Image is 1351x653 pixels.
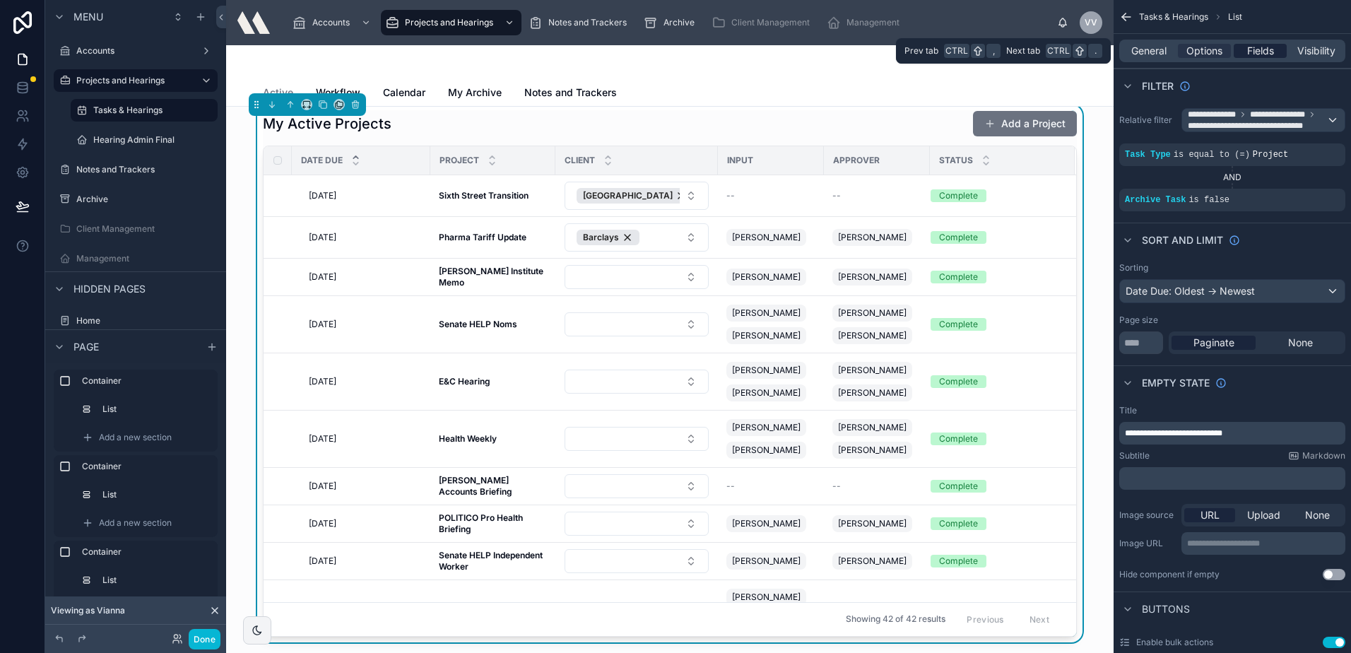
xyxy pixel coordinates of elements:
a: [PERSON_NAME] Accounts Briefing [439,475,547,498]
button: Date Due: Oldest -> Newest [1119,279,1345,303]
a: POLITICO Pro Health Briefing [439,512,547,535]
a: [PERSON_NAME][PERSON_NAME] [832,416,921,461]
label: Page size [1119,314,1158,326]
a: Projects and Hearings [381,10,521,35]
span: [PERSON_NAME] [732,307,801,319]
a: [DATE] [309,518,422,529]
a: [PERSON_NAME] [726,512,815,535]
span: Archive [663,17,695,28]
a: Notes and Trackers [524,80,617,108]
div: Complete [939,231,978,244]
label: Home [76,315,215,326]
a: Complete [931,517,1058,530]
a: Select Button [564,511,709,536]
a: [DATE] [309,555,422,567]
a: Complete [931,480,1058,493]
strong: POLITICO Pro Health Briefing [439,512,525,534]
span: Options [1186,44,1222,58]
button: Select Button [565,312,709,336]
span: Menu [73,10,103,24]
span: [DATE] [309,518,336,529]
a: Select Button [564,426,709,452]
span: -- [832,481,841,492]
a: [PERSON_NAME][PERSON_NAME] [726,416,815,461]
span: [PERSON_NAME] [732,422,801,433]
span: VV [1085,17,1097,28]
a: Pharma Tariff Update [439,232,547,243]
a: Archive [54,188,218,211]
a: [DATE] [309,376,422,387]
a: Notes and Trackers [524,10,637,35]
a: Select Button [564,312,709,337]
button: Select Button [565,549,709,573]
div: Complete [939,318,978,331]
span: [DATE] [309,376,336,387]
a: [DATE] [309,433,422,445]
button: Unselect 798 [577,230,639,245]
span: Showing 42 of 42 results [846,614,945,625]
span: Barclays [583,232,619,243]
strong: Sixth Street Transition [439,190,529,201]
a: Select Button [564,264,709,290]
a: E&C Hearing [439,376,547,387]
a: -- [726,190,815,201]
a: Complete [931,318,1058,331]
span: Add a new section [99,432,172,443]
strong: Pharma Tariff Update [439,232,526,242]
a: [PERSON_NAME] [832,550,921,572]
span: Markdown [1302,450,1345,461]
label: Projects and Hearings [76,75,189,86]
span: Next tab [1006,45,1040,57]
span: [PERSON_NAME] [838,422,907,433]
label: Accounts [76,45,195,57]
span: [GEOGRAPHIC_DATA] [583,190,673,201]
div: Complete [939,517,978,530]
span: [DATE] [309,555,336,567]
a: Workflow [316,80,360,108]
span: [PERSON_NAME] [732,518,801,529]
label: Container [82,461,212,472]
button: Add a Project [973,111,1077,136]
label: Container [82,375,212,387]
a: [PERSON_NAME] [726,226,815,249]
label: Container [82,546,212,558]
label: Image source [1119,510,1176,521]
label: List [102,404,209,415]
span: None [1288,336,1313,350]
span: List [1228,11,1242,23]
div: scrollable content [281,7,1057,38]
a: Notes and Trackers [54,158,218,181]
div: Complete [939,189,978,202]
span: [DATE] [309,481,336,492]
a: -- [726,481,815,492]
label: Client Management [76,223,215,235]
button: Select Button [565,182,709,210]
a: Accounts [54,40,218,62]
span: [PERSON_NAME] [838,330,907,341]
a: Senate HELP Independent Worker [439,550,547,572]
label: Image URL [1119,538,1176,549]
div: scrollable content [45,363,226,625]
a: Accounts [288,10,378,35]
a: Complete [931,271,1058,283]
span: General [1131,44,1167,58]
span: [PERSON_NAME] [838,307,907,319]
a: Senate HELP Noms [439,319,547,330]
span: [PERSON_NAME] [838,445,907,456]
div: scrollable content [1119,422,1345,445]
strong: [PERSON_NAME] Institute Memo [439,266,545,288]
div: Complete [939,480,978,493]
span: [PERSON_NAME] [732,271,801,283]
span: Visibility [1297,44,1335,58]
span: -- [832,190,841,201]
button: Select Button [565,265,709,289]
button: Select Button [565,474,709,498]
a: [DATE] [309,190,422,201]
span: [PERSON_NAME] [732,555,801,567]
strong: Senate HELP Noms [439,319,517,329]
a: [DATE] [309,271,422,283]
a: [PERSON_NAME] [726,266,815,288]
a: Select Button [564,369,709,394]
span: [PERSON_NAME] [732,365,801,376]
